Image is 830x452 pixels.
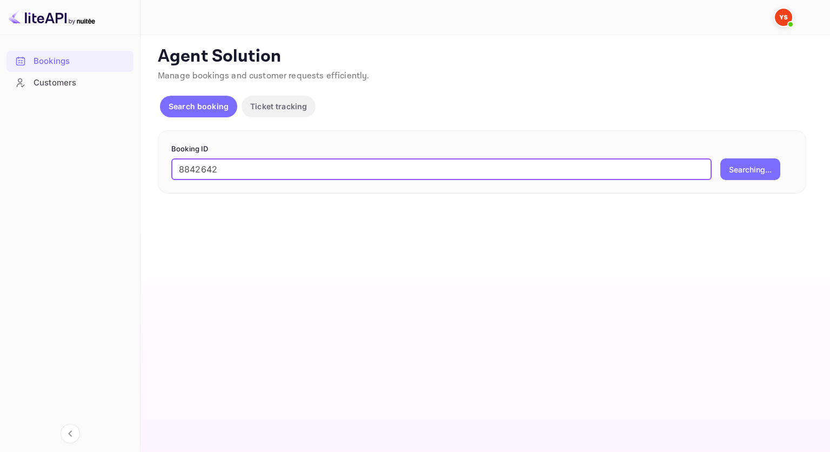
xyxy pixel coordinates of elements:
a: Bookings [6,51,133,71]
div: Customers [34,77,128,89]
p: Agent Solution [158,46,811,68]
img: LiteAPI logo [9,9,95,26]
p: Search booking [169,101,229,112]
span: Manage bookings and customer requests efficiently. [158,70,370,82]
p: Booking ID [171,144,793,155]
a: Customers [6,72,133,92]
p: Ticket tracking [250,101,307,112]
div: Bookings [6,51,133,72]
div: Bookings [34,55,128,68]
button: Searching... [720,158,780,180]
img: Yandex Support [775,9,792,26]
button: Collapse navigation [61,424,80,443]
div: Customers [6,72,133,94]
input: Enter Booking ID (e.g., 63782194) [171,158,712,180]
